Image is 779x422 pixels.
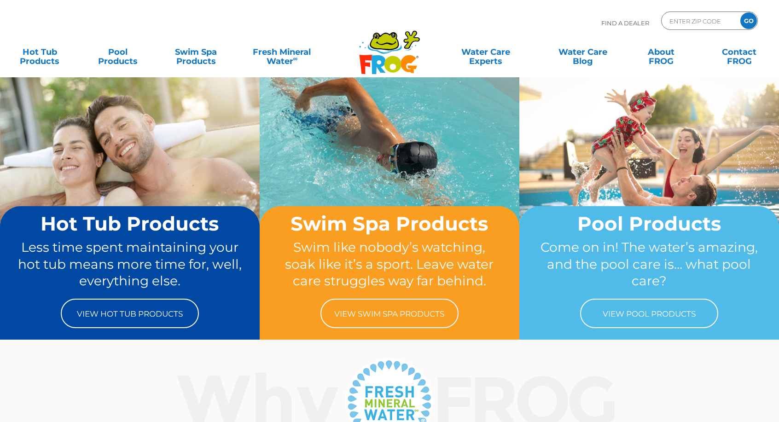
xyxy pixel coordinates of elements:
a: ContactFROG [709,43,770,61]
p: Swim like nobody’s watching, soak like it’s a sport. Leave water care struggles way far behind. [277,239,502,289]
h2: Hot Tub Products [17,213,242,234]
a: Fresh MineralWater∞ [244,43,320,61]
img: home-banner-swim-spa-short [260,77,519,271]
a: Hot TubProducts [9,43,70,61]
h2: Swim Spa Products [277,213,502,234]
a: View Swim Spa Products [320,299,459,328]
a: Water CareExperts [436,43,535,61]
sup: ∞ [293,55,298,62]
p: Come on in! The water’s amazing, and the pool care is… what pool care? [537,239,762,289]
a: View Pool Products [580,299,718,328]
p: Less time spent maintaining your hot tub means more time for, well, everything else. [17,239,242,289]
a: Swim SpaProducts [166,43,227,61]
a: AboutFROG [631,43,692,61]
p: Find A Dealer [601,12,649,35]
img: home-banner-pool-short [519,77,779,271]
input: GO [740,12,757,29]
a: PoolProducts [87,43,148,61]
h2: Pool Products [537,213,762,234]
a: View Hot Tub Products [61,299,199,328]
img: Frog Products Logo [354,18,425,75]
a: Water CareBlog [552,43,613,61]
